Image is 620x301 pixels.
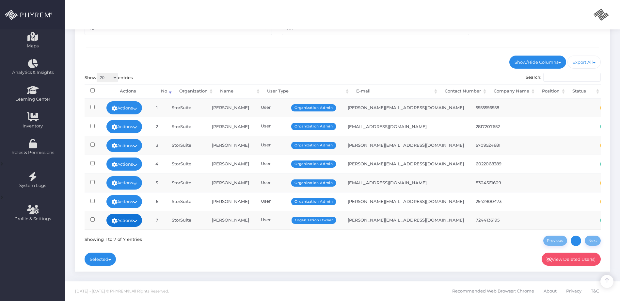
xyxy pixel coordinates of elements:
[166,173,206,192] td: StorSuite
[4,149,61,156] span: Roles & Permissions
[14,216,51,222] span: Profile & Settings
[97,73,118,82] select: Showentries
[591,284,599,298] span: T&C
[261,179,336,186] div: User
[166,155,206,173] td: StorSuite
[85,253,116,266] a: Selected
[342,211,470,229] td: [PERSON_NAME][EMAIL_ADDRESS][DOMAIN_NAME]
[206,136,255,155] td: [PERSON_NAME]
[452,281,534,301] a: Recommended Web Browser: Chrome
[4,69,61,76] span: Analytics & Insights
[85,73,133,82] label: Show entries
[470,173,518,192] td: 8304561609
[350,84,439,98] th: E-mail: activate to sort column ascending
[261,123,336,129] div: User
[591,281,599,301] a: T&C
[470,117,518,136] td: 2817207652
[106,214,142,227] a: Actions
[148,117,166,136] td: 2
[206,173,255,192] td: [PERSON_NAME]
[470,136,518,155] td: 5709524681
[106,195,142,208] a: Actions
[206,192,255,211] td: [PERSON_NAME]
[342,173,470,192] td: [EMAIL_ADDRESS][DOMAIN_NAME]
[166,117,206,136] td: StorSuite
[4,96,61,103] span: Learning Center
[85,234,142,242] div: Showing 1 to 7 of 7 entries
[342,117,470,136] td: [EMAIL_ADDRESS][DOMAIN_NAME]
[470,192,518,211] td: 2542900473
[342,136,470,155] td: [PERSON_NAME][EMAIL_ADDRESS][DOMAIN_NAME]
[291,142,336,149] span: Organization Admin
[148,136,166,155] td: 3
[206,211,255,229] td: [PERSON_NAME]
[439,84,488,98] th: Contact Number: activate to sort column ascending
[342,98,470,117] td: [PERSON_NAME][EMAIL_ADDRESS][DOMAIN_NAME]
[571,236,581,246] a: 1
[261,142,336,148] div: User
[261,104,336,111] div: User
[291,123,336,130] span: Organization Admin
[27,43,39,49] span: Maps
[544,284,557,298] span: About
[452,284,534,298] span: Recommended Web Browser: Chrome
[566,281,581,301] a: Privacy
[166,211,206,229] td: StorSuite
[206,117,255,136] td: [PERSON_NAME]
[148,173,166,192] td: 5
[261,84,350,98] th: User Type: activate to sort column ascending
[470,155,518,173] td: 6022068389
[470,211,518,229] td: 7244136195
[509,56,566,69] a: Show/Hide Columns
[106,176,142,189] a: Actions
[155,84,173,98] th: No: activate to sort column ascending
[291,179,336,187] span: Organization Admin
[291,160,336,168] span: Organization Admin
[206,155,255,173] td: [PERSON_NAME]
[148,211,166,229] td: 7
[4,182,61,189] span: System Logs
[106,158,142,171] a: Actions
[488,84,536,98] th: Company Name: activate to sort column ascending
[566,84,601,98] th: Status: activate to sort column ascending
[148,155,166,173] td: 4
[206,98,255,117] td: [PERSON_NAME]
[214,84,261,98] th: Name: activate to sort column ascending
[542,253,601,266] a: View Deleted User(s)
[261,198,336,205] div: User
[291,104,336,111] span: Organization Admin
[75,289,169,293] span: [DATE] - [DATE] © PHYREM®. All Rights Reserved.
[536,84,566,98] th: Position: activate to sort column ascending
[600,217,619,224] span: Active
[342,192,470,211] td: [PERSON_NAME][EMAIL_ADDRESS][DOMAIN_NAME]
[148,192,166,211] td: 6
[166,136,206,155] td: StorSuite
[543,73,601,82] input: Search:
[4,123,61,129] span: Inventory
[342,155,470,173] td: [PERSON_NAME][EMAIL_ADDRESS][DOMAIN_NAME]
[600,160,619,168] span: Active
[166,192,206,211] td: StorSuite
[106,101,142,114] a: Actions
[261,217,336,223] div: User
[526,73,601,82] label: Search:
[106,120,142,133] a: Actions
[292,217,336,224] span: Organization Owner
[106,139,142,152] a: Actions
[567,56,601,69] a: Export All
[166,98,206,117] td: StorSuite
[544,281,557,301] a: About
[101,84,155,98] th: Actions
[566,284,581,298] span: Privacy
[173,84,215,98] th: Organization: activate to sort column ascending
[148,98,166,117] td: 1
[470,98,518,117] td: 5555556558
[291,198,336,205] span: Organization Admin
[600,123,619,130] span: Active
[261,160,336,167] div: User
